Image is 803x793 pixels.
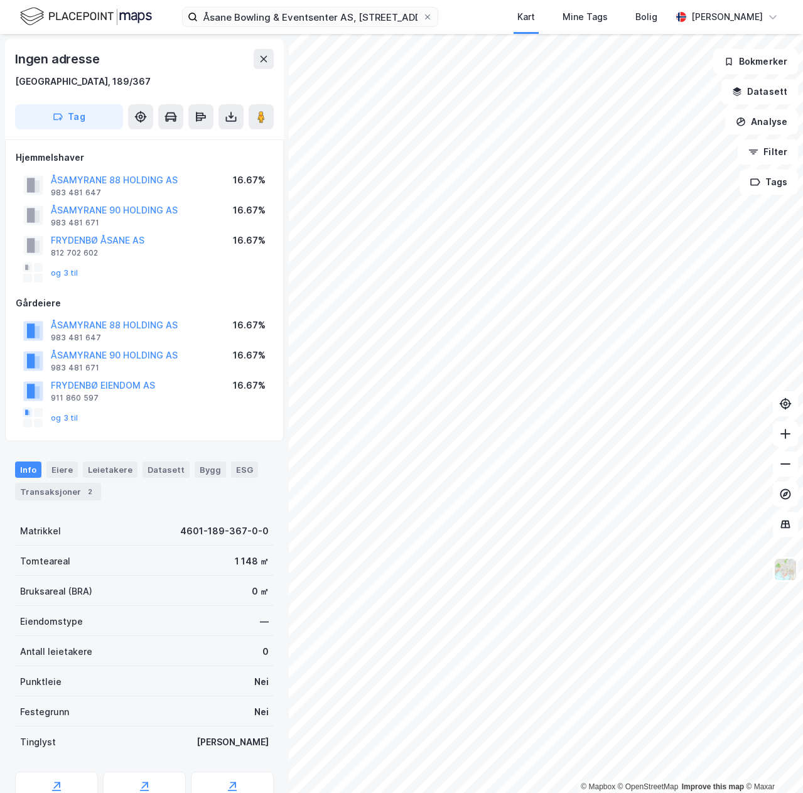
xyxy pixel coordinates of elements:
[20,614,83,629] div: Eiendomstype
[195,461,226,478] div: Bygg
[252,584,269,599] div: 0 ㎡
[16,150,273,165] div: Hjemmelshaver
[260,614,269,629] div: —
[635,9,657,24] div: Bolig
[20,674,62,689] div: Punktleie
[740,733,803,793] div: Kontrollprogram for chat
[725,109,798,134] button: Analyse
[20,524,61,539] div: Matrikkel
[46,461,78,478] div: Eiere
[233,348,266,363] div: 16.67%
[20,6,152,28] img: logo.f888ab2527a4732fd821a326f86c7f29.svg
[233,378,266,393] div: 16.67%
[51,218,99,228] div: 983 481 671
[231,461,258,478] div: ESG
[740,733,803,793] iframe: Chat Widget
[721,79,798,104] button: Datasett
[233,203,266,218] div: 16.67%
[254,704,269,720] div: Nei
[15,483,101,500] div: Transaksjoner
[20,584,92,599] div: Bruksareal (BRA)
[20,735,56,750] div: Tinglyst
[262,644,269,659] div: 0
[51,248,98,258] div: 812 702 602
[233,318,266,333] div: 16.67%
[84,485,96,498] div: 2
[773,558,797,581] img: Z
[15,49,102,69] div: Ingen adresse
[143,461,190,478] div: Datasett
[180,524,269,539] div: 4601-189-367-0-0
[51,363,99,373] div: 983 481 671
[197,735,269,750] div: [PERSON_NAME]
[254,674,269,689] div: Nei
[198,8,423,26] input: Søk på adresse, matrikkel, gårdeiere, leietakere eller personer
[233,233,266,248] div: 16.67%
[16,296,273,311] div: Gårdeiere
[83,461,137,478] div: Leietakere
[235,554,269,569] div: 1 148 ㎡
[20,644,92,659] div: Antall leietakere
[740,170,798,195] button: Tags
[20,704,69,720] div: Festegrunn
[713,49,798,74] button: Bokmerker
[51,333,101,343] div: 983 481 647
[15,461,41,478] div: Info
[581,782,615,791] a: Mapbox
[15,104,123,129] button: Tag
[517,9,535,24] div: Kart
[51,188,101,198] div: 983 481 647
[691,9,763,24] div: [PERSON_NAME]
[563,9,608,24] div: Mine Tags
[618,782,679,791] a: OpenStreetMap
[20,554,70,569] div: Tomteareal
[738,139,798,165] button: Filter
[233,173,266,188] div: 16.67%
[51,393,99,403] div: 911 860 597
[15,74,151,89] div: [GEOGRAPHIC_DATA], 189/367
[682,782,744,791] a: Improve this map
